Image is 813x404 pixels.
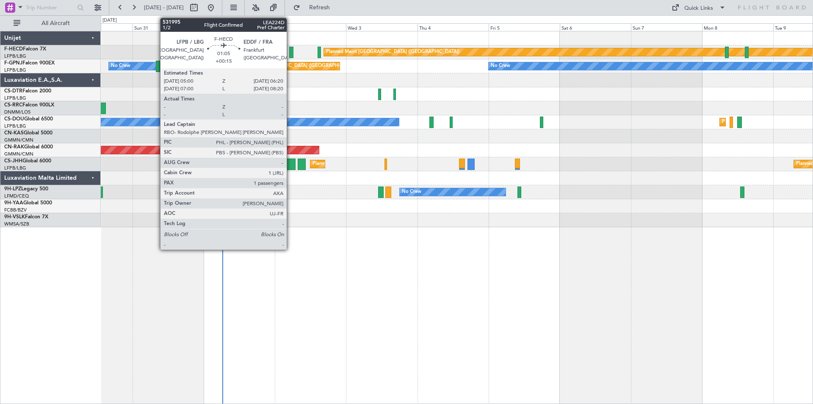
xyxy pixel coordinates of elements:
a: CS-JHHGlobal 6000 [4,159,51,164]
a: LFPB/LBG [4,165,26,171]
a: LFPB/LBG [4,95,26,101]
a: FCBB/BZV [4,207,27,213]
a: 9H-VSLKFalcon 7X [4,215,48,220]
div: Wed 3 [346,23,417,31]
div: Planned Maint [GEOGRAPHIC_DATA] ([GEOGRAPHIC_DATA]) [312,158,446,170]
span: CS-RRC [4,103,22,108]
a: 9H-YAAGlobal 5000 [4,201,52,206]
a: CS-RRCFalcon 900LX [4,103,54,108]
span: CS-DOU [4,117,24,122]
div: [DATE] [102,17,117,24]
a: LFPB/LBG [4,67,26,73]
a: DNMM/LOS [4,109,30,115]
button: Refresh [289,1,340,14]
button: All Aircraft [9,17,92,30]
a: CN-KASGlobal 5000 [4,131,53,136]
a: GMMN/CMN [4,137,33,143]
a: F-HECDFalcon 7X [4,47,46,52]
span: CS-JHH [4,159,22,164]
div: No Crew [111,60,130,72]
a: LFPB/LBG [4,53,26,59]
a: CS-DOUGlobal 6500 [4,117,53,122]
a: WMSA/SZB [4,221,29,227]
div: Quick Links [684,4,713,13]
input: Trip Number [26,1,75,14]
span: CN-KAS [4,131,24,136]
div: Planned Maint [GEOGRAPHIC_DATA] ([GEOGRAPHIC_DATA]) [227,60,360,72]
a: GMMN/CMN [4,151,33,157]
div: No Crew [402,186,421,198]
a: CS-DTRFalcon 2000 [4,89,51,94]
span: F-HECD [4,47,23,52]
div: Tue 2 [275,23,346,31]
div: Sun 31 [133,23,204,31]
a: CN-RAKGlobal 6000 [4,145,53,150]
div: Thu 4 [418,23,489,31]
div: [DATE] [205,17,219,24]
span: CS-DTR [4,89,22,94]
div: Sat 6 [560,23,631,31]
button: Quick Links [667,1,730,14]
span: 9H-LPZ [4,187,21,192]
span: Refresh [302,5,337,11]
span: F-GPNJ [4,61,22,66]
a: LFPB/LBG [4,123,26,129]
div: Planned Maint [GEOGRAPHIC_DATA] ([GEOGRAPHIC_DATA]) [326,46,459,59]
span: 9H-VSLK [4,215,25,220]
div: No Crew [182,46,202,59]
div: Fri 5 [489,23,560,31]
div: Sun 7 [631,23,702,31]
span: 9H-YAA [4,201,23,206]
span: All Aircraft [22,20,89,26]
a: 9H-LPZLegacy 500 [4,187,48,192]
span: CN-RAK [4,145,24,150]
a: F-GPNJFalcon 900EX [4,61,55,66]
div: Mon 8 [702,23,773,31]
div: Mon 1 [204,23,275,31]
span: [DATE] - [DATE] [144,4,184,11]
a: LFMD/CEQ [4,193,29,199]
div: No Crew [491,60,510,72]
